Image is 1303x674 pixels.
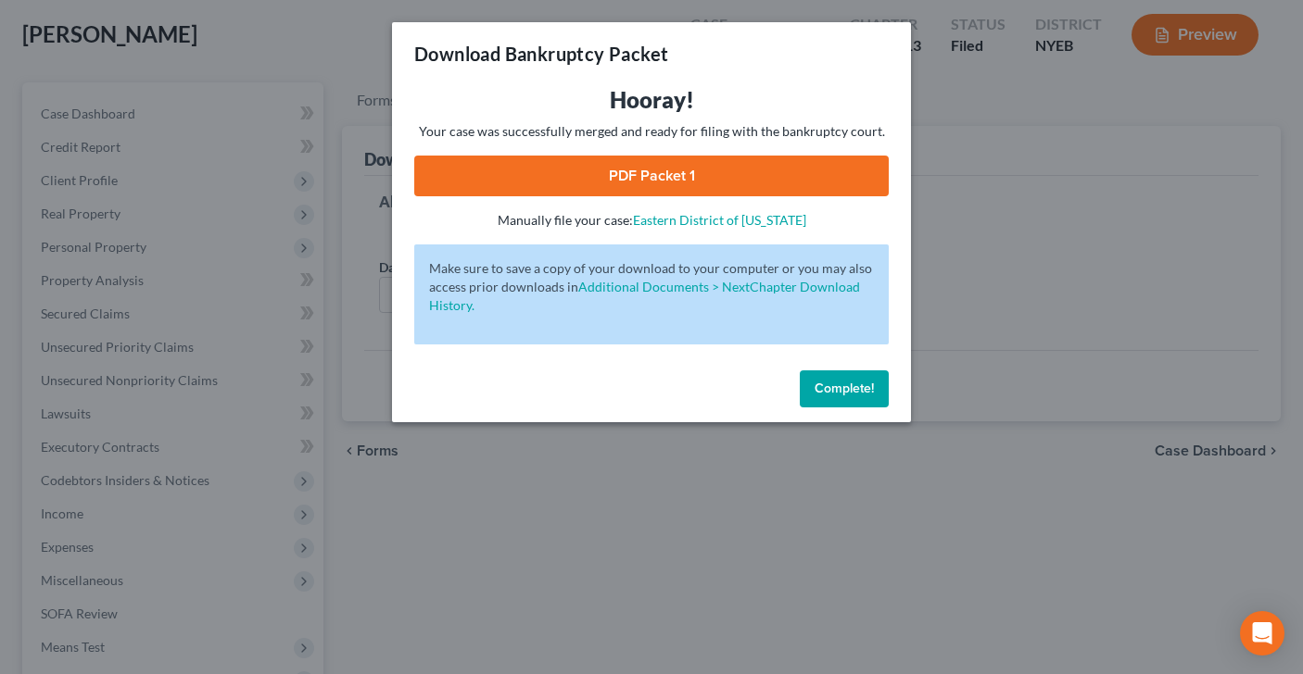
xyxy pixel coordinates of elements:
[429,259,874,315] p: Make sure to save a copy of your download to your computer or you may also access prior downloads in
[633,212,806,228] a: Eastern District of [US_STATE]
[414,122,889,141] p: Your case was successfully merged and ready for filing with the bankruptcy court.
[414,211,889,230] p: Manually file your case:
[800,370,889,407] button: Complete!
[414,156,889,196] a: PDF Packet 1
[414,85,889,115] h3: Hooray!
[429,279,860,313] a: Additional Documents > NextChapter Download History.
[1240,611,1284,655] div: Open Intercom Messenger
[414,41,668,67] h3: Download Bankruptcy Packet
[815,381,874,396] span: Complete!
